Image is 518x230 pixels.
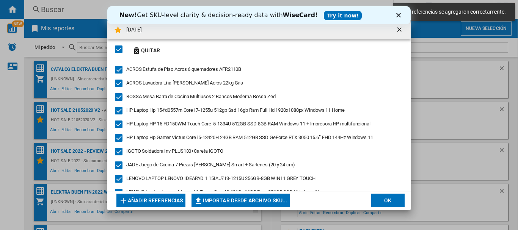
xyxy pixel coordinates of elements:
button: Añadir referencias [116,194,185,207]
md-checkbox: SELECTIONS.EDITION_POPUP.SELECT_DESELECT [115,43,126,56]
md-checkbox: LENOVO Laptop Lenovo Ideapad 1 Touch Core I3-1215u 16GB Ram 256GB SSD Windows 11 [115,189,397,196]
ng-md-icon: getI18NText('BUTTONS.CLOSE_DIALOG') [396,26,405,35]
md-checkbox: HP Laptop HP 15-FD150WM Touch Core i5-1334U 512GB SSD 8GB RAM Windows 11 + Impresora HP multifunc... [115,120,397,128]
md-checkbox: IGOTO Soldadora Inv PLUS130+Careta IGOTO [115,148,397,155]
div: Cerrar [289,7,297,11]
span: BOSSA Mesa Barra de Cocina Multiusos 2 Bancos Moderna Bossa Zed [126,94,276,99]
span: IGOTO Soldadora Inv PLUS130+Careta IGOTO [126,148,223,154]
button: Importar desde archivo SKU... [192,194,290,207]
span: JADE Juego de Cocina 7 Piezas [PERSON_NAME] Smart + Sartenes (20 y 24 cm) [126,162,295,167]
md-checkbox: ACROS Lavadora Una Tina Acros 22kg Gris [115,80,397,87]
h4: [DATE] [122,26,142,34]
md-checkbox: BOSSA Mesa Barra de Cocina Multiusos 2 Bancos Moderna Bossa Zed [115,93,397,101]
md-checkbox: ACROS Estufa de Piso Acros 6 quemadores AFR2110B [115,66,397,74]
span: HP Laptop Hp Gamer Victus Core i5-13420H 24GB RAM 512GB SSD GeForce RTX 3050 15.6” FHD 144Hz Wind... [126,135,373,140]
md-checkbox: HP Laptop Hp Gamer Victus Core i5-13420H 24GB RAM 512GB SSD GeForce RTX 3050 15.6” FHD 144Hz Wind... [115,134,397,142]
span: LENOVO LAPTOP LENOVO IDEAPAD 1 15IAU7 I3-1215U 256GB-8GB WIN11 GREY TOUCH [126,175,316,181]
button: OK [371,194,405,207]
button: getI18NText('BUTTONS.CLOSE_DIALOG') [392,22,408,38]
span: Sus referencias se agregaron correctamente. [400,8,508,16]
md-checkbox: JADE Juego de Cocina 7 Piezas Jade Cook Smart + Sartenes (20 y 24 cm) [115,161,397,169]
md-checkbox: HP Laptop Hp 15-fd0557rn Core I7-1255u 512gb Ssd 16gb Ram Full Hd 1920x1080px Windows 11 Home [115,107,397,114]
span: ACROS Estufa de Piso Acros 6 quemadores AFR2110B [126,66,241,72]
span: ACROS Lavadora Una [PERSON_NAME] Acros 22kg Gris [126,80,243,86]
button: Quitar [129,42,163,59]
span: HP Laptop Hp 15-fd0557rn Core I7-1255u 512gb Ssd 16gb Ram Full Hd 1920x1080px Windows 11 Home [126,107,345,113]
md-checkbox: LENOVO LAPTOP LENOVO IDEAPAD 1 15IAU7 I3-1215U 256GB-8GB WIN11 GREY TOUCH [115,175,397,183]
iframe: Intercom live chat banner [107,6,411,24]
span: HP Laptop HP 15-FD150WM Touch Core i5-1334U 512GB SSD 8GB RAM Windows 11 + Impresora HP multifunc... [126,121,370,127]
span: LENOVO Laptop Lenovo Ideapad 1 Touch Core I3-1215u 16GB Ram 256GB SSD Windows 11 [126,189,320,195]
